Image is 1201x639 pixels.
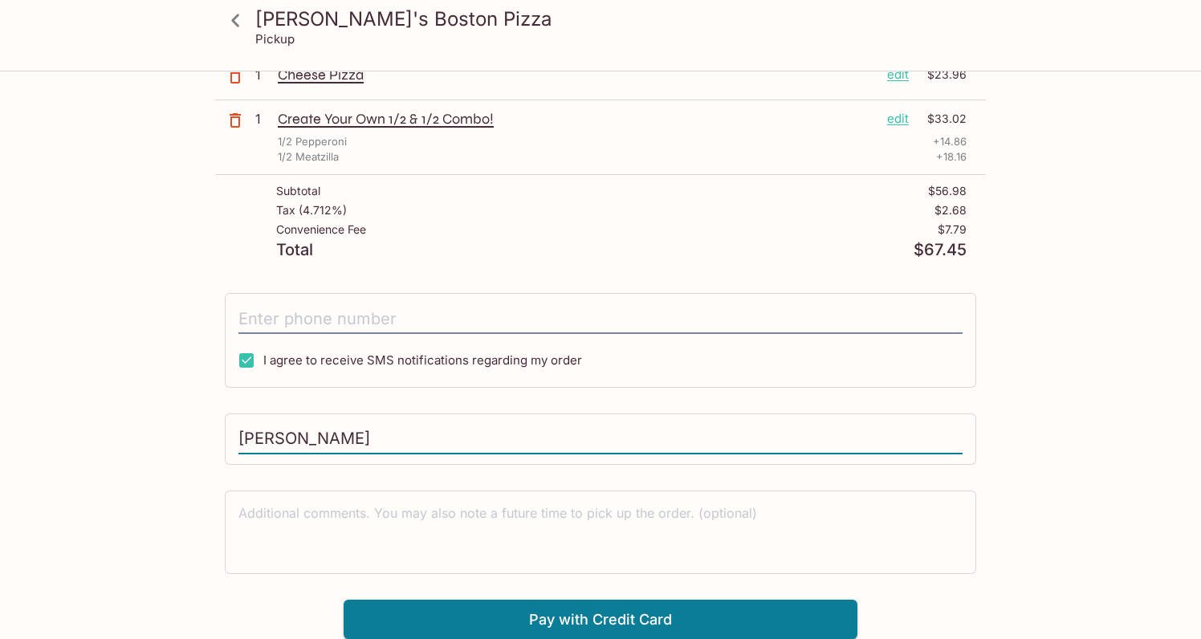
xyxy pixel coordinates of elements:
p: + 18.16 [936,149,967,165]
h3: [PERSON_NAME]'s Boston Pizza [255,6,973,31]
p: $56.98 [928,185,967,197]
input: Enter phone number [238,303,963,334]
p: $33.02 [918,110,967,128]
p: $2.68 [934,204,967,217]
p: 1 [255,110,271,128]
p: Convenience Fee [276,223,366,236]
p: Total [276,242,313,258]
p: + 14.86 [933,134,967,149]
p: Cheese Pizza [278,66,874,83]
p: $67.45 [914,242,967,258]
p: 1 [255,66,271,83]
p: 1/2 Meatzilla [278,149,339,165]
p: 1/2 Pepperoni [278,134,347,149]
p: Pickup [255,31,295,47]
p: $23.96 [918,66,967,83]
p: edit [887,66,909,83]
p: Subtotal [276,185,320,197]
p: Create Your Own 1/2 & 1/2 Combo! [278,110,874,128]
p: Tax ( 4.712% ) [276,204,347,217]
p: $7.79 [938,223,967,236]
p: edit [887,110,909,128]
span: I agree to receive SMS notifications regarding my order [263,352,582,368]
input: Enter first and last name [238,424,963,454]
